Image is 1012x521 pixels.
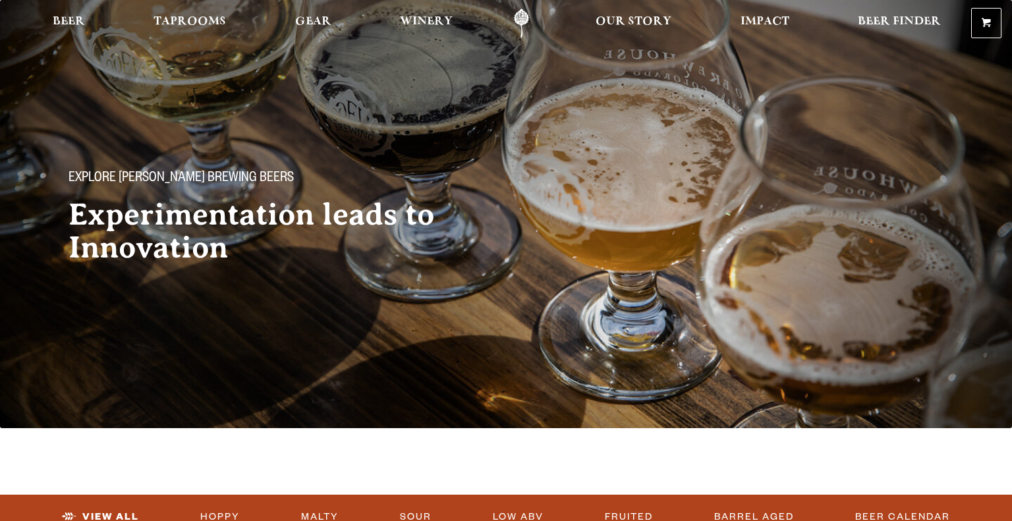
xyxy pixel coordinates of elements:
span: Beer [53,16,85,27]
span: Taprooms [154,16,226,27]
h2: Experimentation leads to Innovation [69,198,480,264]
a: Beer [44,9,94,38]
span: Explore [PERSON_NAME] Brewing Beers [69,171,294,188]
a: Gear [287,9,340,38]
a: Odell Home [497,9,546,38]
span: Our Story [596,16,671,27]
a: Beer Finder [849,9,949,38]
span: Beer Finder [858,16,941,27]
a: Impact [732,9,798,38]
span: Winery [400,16,453,27]
span: Gear [295,16,331,27]
span: Impact [741,16,789,27]
a: Winery [391,9,461,38]
a: Taprooms [145,9,235,38]
a: Our Story [587,9,680,38]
